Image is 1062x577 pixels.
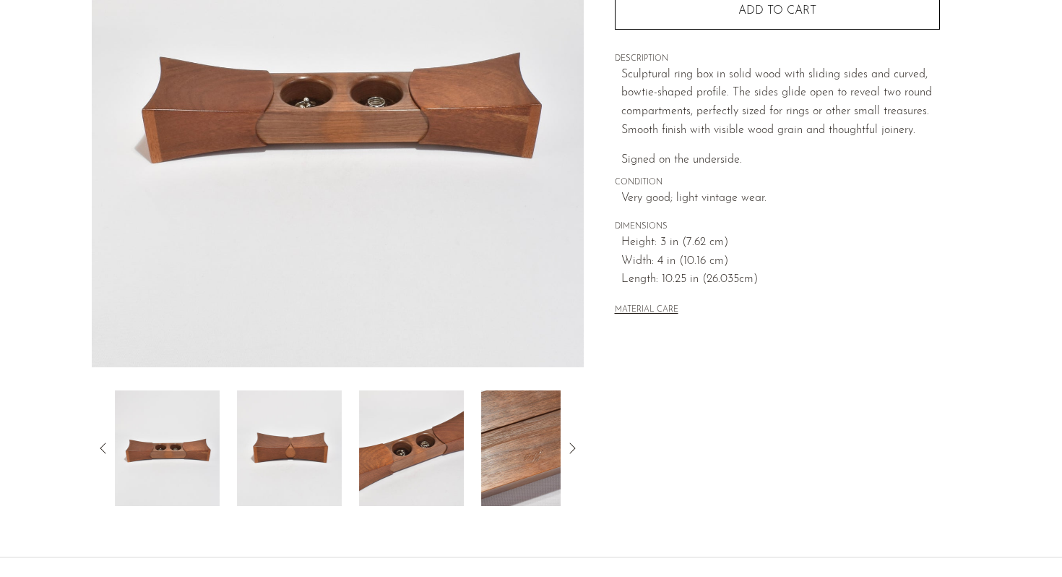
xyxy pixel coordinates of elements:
p: Signed on the underside. [621,151,940,170]
img: Sliding Wooden Ring Box [481,390,586,506]
img: Sliding Wooden Ring Box [115,390,220,506]
span: CONDITION [615,176,940,189]
img: Sliding Wooden Ring Box [359,390,464,506]
button: MATERIAL CARE [615,305,678,316]
p: Sculptural ring box in solid wood with sliding sides and curved, bowtie-shaped profile. The sides... [621,66,940,140]
span: Very good; light vintage wear. [621,189,940,208]
span: DIMENSIONS [615,221,940,234]
span: Width: 4 in (10.16 cm) [621,252,940,271]
span: Length: 10.25 in (26.035cm) [621,270,940,289]
span: Add to cart [738,4,816,18]
img: Sliding Wooden Ring Box [237,390,342,506]
span: DESCRIPTION [615,53,940,66]
span: Height: 3 in (7.62 cm) [621,234,940,252]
